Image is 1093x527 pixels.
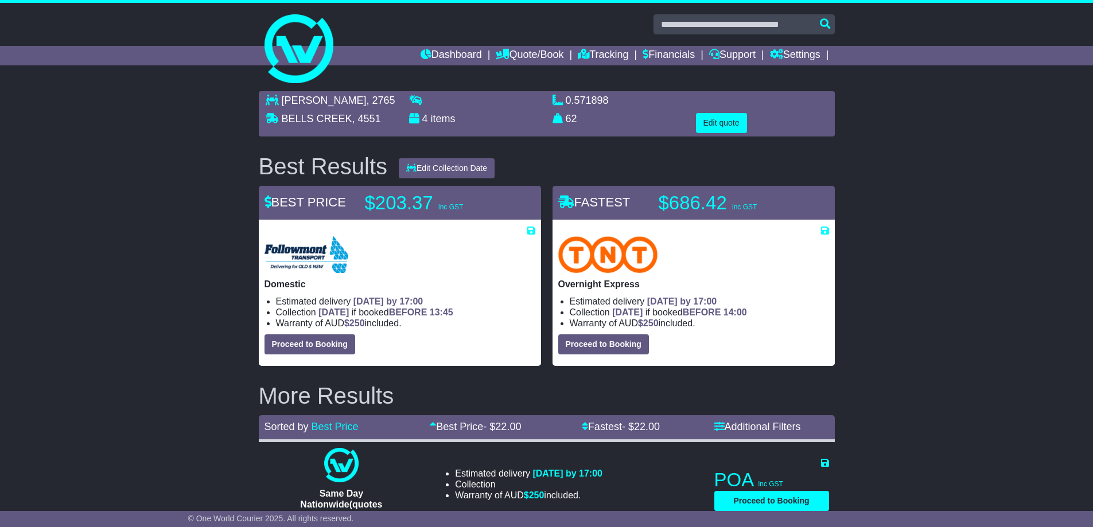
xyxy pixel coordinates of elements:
[276,307,535,318] li: Collection
[421,46,482,65] a: Dashboard
[732,203,757,211] span: inc GST
[647,296,717,306] span: [DATE] by 17:00
[558,195,631,209] span: FASTEST
[529,490,544,500] span: 250
[318,307,349,317] span: [DATE]
[265,195,346,209] span: BEST PRICE
[683,307,721,317] span: BEFORE
[532,469,602,478] span: [DATE] by 17:00
[265,421,309,432] span: Sorted by
[558,279,829,290] p: Overnight Express
[188,514,354,523] span: © One World Courier 2025. All rights reserved.
[638,318,659,328] span: $
[265,279,535,290] p: Domestic
[496,46,563,65] a: Quote/Book
[578,46,628,65] a: Tracking
[696,113,747,133] button: Edit quote
[318,307,453,317] span: if booked
[253,154,394,179] div: Best Results
[570,307,829,318] li: Collection
[438,203,463,211] span: inc GST
[300,489,382,520] span: Same Day Nationwide(quotes take 0.5-1 hour)
[643,46,695,65] a: Financials
[349,318,365,328] span: 250
[344,318,365,328] span: $
[709,46,756,65] a: Support
[570,296,829,307] li: Estimated delivery
[455,468,602,479] li: Estimated delivery
[770,46,820,65] a: Settings
[276,296,535,307] li: Estimated delivery
[566,95,609,106] span: 0.571898
[312,421,359,432] a: Best Price
[389,307,427,317] span: BEFORE
[430,421,521,432] a: Best Price- $22.00
[365,192,508,214] p: $203.37
[524,490,544,500] span: $
[455,490,602,501] li: Warranty of AUD included.
[714,491,829,511] button: Proceed to Booking
[265,236,348,273] img: Followmont Transport: Domestic
[455,479,602,490] li: Collection
[634,421,660,432] span: 22.00
[612,307,643,317] span: [DATE]
[714,421,801,432] a: Additional Filters
[495,421,521,432] span: 22.00
[558,334,649,354] button: Proceed to Booking
[582,421,660,432] a: Fastest- $22.00
[422,113,428,124] span: 4
[622,421,660,432] span: - $
[724,307,747,317] span: 14:00
[612,307,746,317] span: if booked
[265,334,355,354] button: Proceed to Booking
[430,307,453,317] span: 13:45
[659,192,802,214] p: $686.42
[259,383,835,408] h2: More Results
[643,318,659,328] span: 250
[352,113,381,124] span: , 4551
[399,158,495,178] button: Edit Collection Date
[431,113,456,124] span: items
[324,448,359,482] img: One World Courier: Same Day Nationwide(quotes take 0.5-1 hour)
[282,113,352,124] span: BELLS CREEK
[558,236,658,273] img: TNT Domestic: Overnight Express
[570,318,829,329] li: Warranty of AUD included.
[566,113,577,124] span: 62
[276,318,535,329] li: Warranty of AUD included.
[353,296,423,306] span: [DATE] by 17:00
[759,480,783,488] span: inc GST
[367,95,395,106] span: , 2765
[483,421,521,432] span: - $
[282,95,367,106] span: [PERSON_NAME]
[714,469,829,491] p: POA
